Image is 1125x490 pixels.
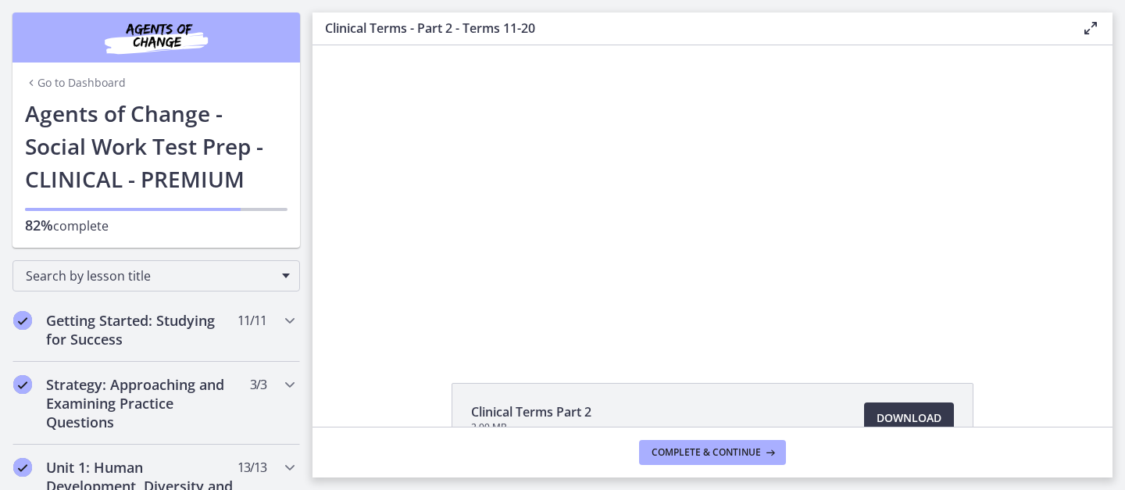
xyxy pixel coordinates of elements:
span: 82% [25,216,53,234]
h2: Strategy: Approaching and Examining Practice Questions [46,375,237,431]
h1: Agents of Change - Social Work Test Prep - CLINICAL - PREMIUM [25,97,287,195]
span: Complete & continue [652,446,761,459]
div: Search by lesson title [12,260,300,291]
span: Clinical Terms Part 2 [471,402,591,421]
p: complete [25,216,287,235]
i: Completed [13,311,32,330]
span: 3 / 3 [250,375,266,394]
span: 13 / 13 [237,458,266,477]
h3: Clinical Terms - Part 2 - Terms 11-20 [325,19,1056,38]
h2: Getting Started: Studying for Success [46,311,237,349]
i: Completed [13,375,32,394]
button: Complete & continue [639,440,786,465]
span: 2.99 MB [471,421,591,434]
a: Go to Dashboard [25,75,126,91]
span: Search by lesson title [26,267,274,284]
i: Completed [13,458,32,477]
iframe: To enrich screen reader interactions, please activate Accessibility in Grammarly extension settings [312,45,1112,347]
span: 11 / 11 [237,311,266,330]
a: Download [864,402,954,434]
span: Download [877,409,941,427]
img: Agents of Change [62,19,250,56]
